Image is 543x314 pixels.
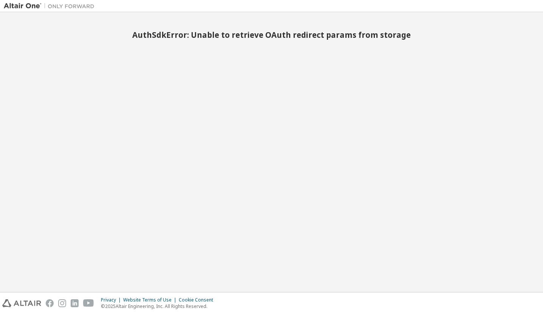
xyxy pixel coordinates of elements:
img: altair_logo.svg [2,299,41,307]
img: linkedin.svg [71,299,79,307]
img: facebook.svg [46,299,54,307]
img: Altair One [4,2,98,10]
div: Cookie Consent [179,297,218,303]
div: Privacy [101,297,123,303]
img: youtube.svg [83,299,94,307]
img: instagram.svg [58,299,66,307]
h2: AuthSdkError: Unable to retrieve OAuth redirect params from storage [4,30,539,40]
div: Website Terms of Use [123,297,179,303]
p: © 2025 Altair Engineering, Inc. All Rights Reserved. [101,303,218,309]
